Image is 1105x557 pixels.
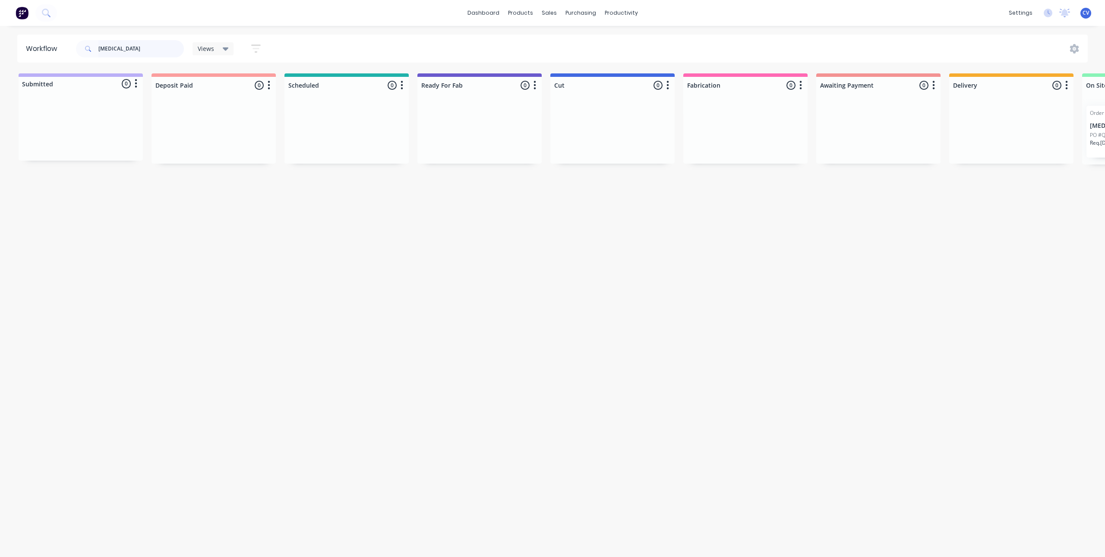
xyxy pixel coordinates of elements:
span: CV [1083,9,1089,17]
div: purchasing [561,6,600,19]
div: productivity [600,6,642,19]
img: Factory [16,6,28,19]
div: products [504,6,537,19]
input: Search for orders... [98,40,184,57]
div: settings [1004,6,1037,19]
div: sales [537,6,561,19]
a: dashboard [463,6,504,19]
div: Workflow [26,44,61,54]
span: Views [198,44,214,53]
